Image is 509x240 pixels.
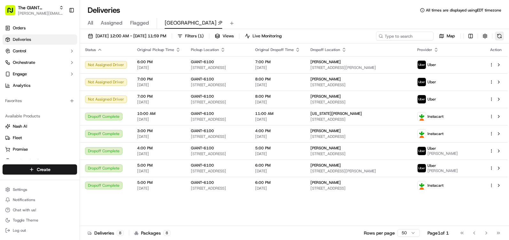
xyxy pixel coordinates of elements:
[6,83,43,88] div: Past conversations
[418,147,426,155] img: profile_uber_ahold_partner.png
[51,123,105,134] a: 💻API Documentation
[45,141,77,146] a: Powered byPylon
[418,181,426,190] img: profile_instacart_ahold_partner.png
[13,125,49,132] span: Knowledge Base
[427,131,443,136] span: Instacart
[6,26,116,36] p: Welcome 👋
[137,117,181,122] span: [DATE]
[255,47,294,52] span: Original Dropoff Time
[22,61,105,67] div: Start new chat
[427,146,436,151] span: Uber
[427,168,458,173] span: [PERSON_NAME]
[85,47,96,52] span: Status
[447,33,455,39] span: Map
[88,19,93,27] span: All
[427,183,443,188] span: Instacart
[3,57,77,68] button: Orchestrate
[96,33,166,39] span: [DATE] 12:00 AM - [DATE] 11:59 PM
[137,169,181,174] span: [DATE]
[6,126,12,131] div: 📗
[418,112,426,121] img: profile_instacart_ahold_partner.png
[427,79,436,85] span: Uber
[418,164,426,172] img: profile_uber_ahold_partner.png
[13,158,43,164] span: Product Catalog
[17,41,115,48] input: Got a question? Start typing here...
[137,146,181,151] span: 4:00 PM
[5,146,74,152] a: Promise
[255,65,300,70] span: [DATE]
[310,186,407,191] span: [STREET_ADDRESS]
[418,95,426,103] img: profile_uber_ahold_partner.png
[185,33,204,39] span: Filters
[109,63,116,71] button: Start new chat
[255,111,300,116] span: 11:00 AM
[137,128,181,133] span: 3:00 PM
[137,151,181,156] span: [DATE]
[3,80,77,91] a: Analytics
[191,94,214,99] span: GIANT-6100
[3,23,77,33] a: Orders
[253,33,282,39] span: Live Monitoring
[3,206,77,214] button: Chat with us!
[137,47,174,52] span: Original Pickup Time
[137,59,181,64] span: 6:00 PM
[5,158,74,164] a: Product Catalog
[99,82,116,89] button: See all
[427,151,458,156] span: [PERSON_NAME]
[310,111,362,116] span: [US_STATE][PERSON_NAME]
[13,48,26,54] span: Control
[198,33,204,39] span: ( 1 )
[191,186,245,191] span: [STREET_ADDRESS]
[101,19,122,27] span: Assigned
[191,163,214,168] span: GIANT-6100
[137,134,181,139] span: [DATE]
[13,197,35,202] span: Notifications
[427,62,436,67] span: Uber
[427,163,436,168] span: Uber
[191,180,214,185] span: GIANT-6100
[191,169,245,174] span: [STREET_ADDRESS]
[85,32,169,41] button: [DATE] 12:00 AM - [DATE] 11:59 PM
[54,126,59,131] div: 💻
[130,19,149,27] span: Flagged
[191,100,245,105] span: [STREET_ADDRESS]
[13,146,28,152] span: Promise
[137,163,181,168] span: 5:00 PM
[13,37,31,42] span: Deliveries
[3,156,77,166] button: Product Catalog
[134,230,170,236] div: Packages
[3,133,77,143] button: Fleet
[191,82,245,87] span: [STREET_ADDRESS]
[310,163,341,168] span: [PERSON_NAME]
[137,180,181,185] span: 5:00 PM
[191,146,214,151] span: GIANT-6100
[427,97,436,102] span: Uber
[13,124,27,129] span: Nash AI
[418,61,426,69] img: profile_uber_ahold_partner.png
[255,186,300,191] span: [DATE]
[60,125,103,132] span: API Documentation
[13,25,26,31] span: Orders
[163,230,170,236] div: 8
[191,151,245,156] span: [STREET_ADDRESS]
[13,135,22,141] span: Fleet
[255,134,300,139] span: [DATE]
[18,4,57,11] span: The GIANT Company
[88,230,124,236] div: Deliveries
[255,77,300,82] span: 8:00 PM
[6,6,19,19] img: Nash
[13,228,26,233] span: Log out
[255,59,300,64] span: 7:00 PM
[3,185,77,194] button: Settings
[255,117,300,122] span: [DATE]
[255,151,300,156] span: [DATE]
[3,144,77,154] button: Promise
[223,33,234,39] span: Views
[137,82,181,87] span: [DATE]
[310,59,341,64] span: [PERSON_NAME]
[13,83,30,88] span: Analytics
[364,230,395,236] p: Rows per page
[3,121,77,131] button: Nash AI
[310,180,341,185] span: [PERSON_NAME]
[3,34,77,45] a: Deliveries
